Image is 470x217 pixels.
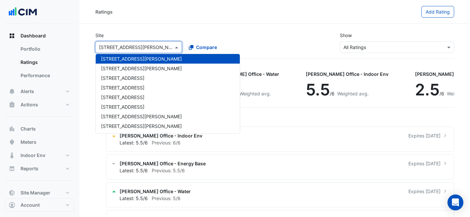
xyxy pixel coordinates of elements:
[101,94,144,100] span: [STREET_ADDRESS]
[21,190,50,196] span: Site Manager
[120,168,148,173] span: Latest: 5.5/6
[337,91,369,96] span: Weighted avg.
[21,152,45,159] span: Indoor Env
[95,8,113,15] div: Ratings
[5,186,74,199] button: Site Manager
[120,188,191,195] span: [PERSON_NAME] Office - Water
[120,160,206,167] span: [PERSON_NAME] Office - Energy Base
[9,139,15,145] app-icon: Meters
[21,126,36,132] span: Charts
[15,42,74,56] a: Portfolio
[408,132,441,139] span: Expires [DATE]
[9,32,15,39] app-icon: Dashboard
[5,122,74,136] button: Charts
[9,152,15,159] app-icon: Indoor Env
[21,202,40,208] span: Account
[5,198,74,212] button: Account
[9,126,15,132] app-icon: Charts
[101,123,182,129] span: [STREET_ADDRESS][PERSON_NAME]
[101,85,144,90] span: [STREET_ADDRESS]
[239,91,271,96] span: Weighted avg.
[9,88,15,95] app-icon: Alerts
[447,194,463,210] div: Open Intercom Messenger
[95,54,240,134] ng-dropdown-panel: Options list
[5,29,74,42] button: Dashboard
[9,190,15,196] app-icon: Site Manager
[440,91,444,96] span: /6
[21,88,34,95] span: Alerts
[9,165,15,172] app-icon: Reports
[208,71,279,78] div: [PERSON_NAME] Office - Water
[306,71,389,78] div: [PERSON_NAME] Office - Indoor Env
[408,188,441,195] span: Expires [DATE]
[101,133,182,138] span: [STREET_ADDRESS][PERSON_NAME]
[5,42,74,85] div: Dashboard
[101,114,182,119] span: [STREET_ADDRESS][PERSON_NAME]
[21,101,38,108] span: Actions
[15,69,74,82] a: Performance
[95,32,104,39] label: Site
[5,85,74,98] button: Alerts
[120,140,148,145] span: Latest: 5.5/6
[415,80,440,99] span: 2.5
[426,9,450,15] span: Add Rating
[15,56,74,69] a: Ratings
[21,32,46,39] span: Dashboard
[184,41,221,53] button: Compare
[21,165,38,172] span: Reports
[5,162,74,175] button: Reports
[5,149,74,162] button: Indoor Env
[196,44,217,51] span: Compare
[408,160,441,167] span: Expires [DATE]
[101,66,182,71] span: [STREET_ADDRESS][PERSON_NAME]
[9,101,15,108] app-icon: Actions
[152,195,181,201] span: Previous: 5/6
[306,80,330,99] span: 5.5
[152,168,185,173] span: Previous: 5.5/6
[5,136,74,149] button: Meters
[5,98,74,111] button: Actions
[340,32,352,39] label: Show
[330,91,335,96] span: /6
[8,5,38,19] img: Company Logo
[152,140,181,145] span: Previous: 6/6
[21,139,36,145] span: Meters
[421,6,454,18] button: Add Rating
[120,132,202,139] span: [PERSON_NAME] Office - Indoor Env
[120,195,148,201] span: Latest: 5.5/6
[101,104,144,110] span: [STREET_ADDRESS]
[101,75,144,81] span: [STREET_ADDRESS]
[101,56,182,62] span: [STREET_ADDRESS][PERSON_NAME]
